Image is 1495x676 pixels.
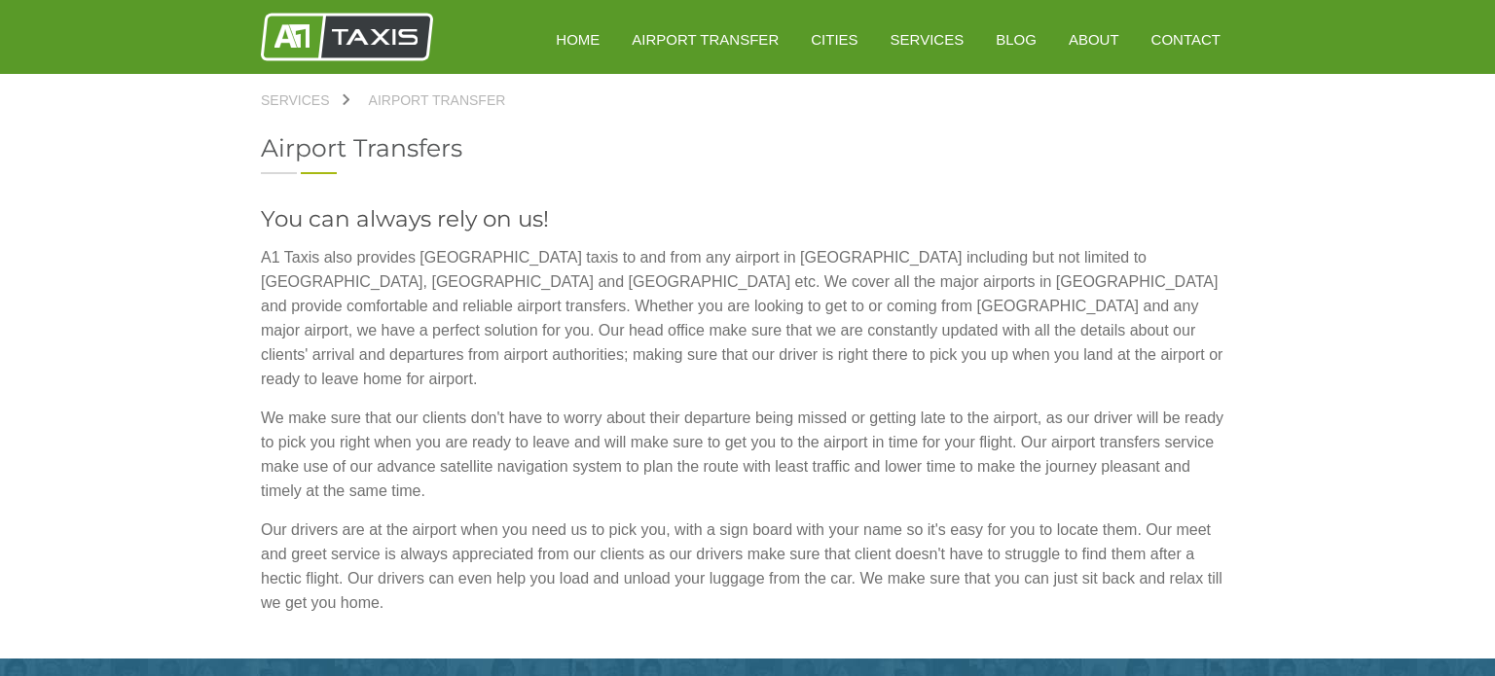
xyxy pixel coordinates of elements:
a: Blog [982,16,1050,63]
p: Our drivers are at the airport when you need us to pick you, with a sign board with your name so ... [261,517,1234,615]
span: Services [261,92,330,108]
a: Services [877,16,978,63]
a: Cities [797,16,871,63]
a: Services [261,93,349,107]
span: Airport Transfer [369,92,506,108]
p: A1 Taxis also provides [GEOGRAPHIC_DATA] taxis to and from any airport in [GEOGRAPHIC_DATA] inclu... [261,245,1234,391]
h3: You can always rely on us! [261,208,1234,231]
a: Airport Transfer [618,16,792,63]
a: Airport Transfer [349,93,526,107]
p: We make sure that our clients don't have to worry about their departure being missed or getting l... [261,406,1234,503]
a: Contact [1138,16,1234,63]
img: A1 Taxis [261,13,433,61]
h2: Airport Transfers [261,136,1234,160]
a: About [1055,16,1133,63]
a: HOME [542,16,613,63]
